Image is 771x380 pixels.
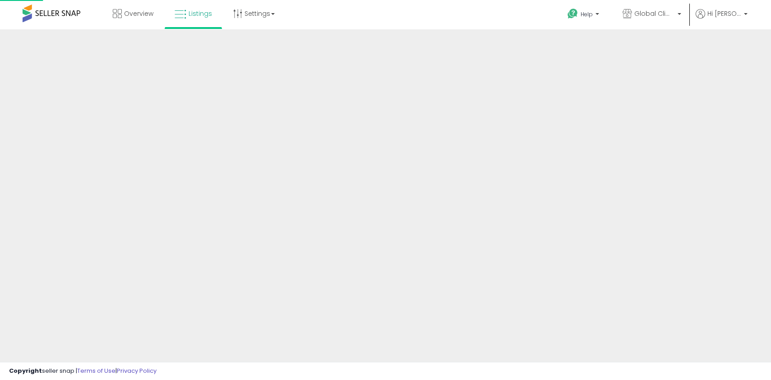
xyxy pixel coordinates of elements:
[634,9,675,18] span: Global Climate Alliance
[567,8,578,19] i: Get Help
[707,9,741,18] span: Hi [PERSON_NAME]
[581,10,593,18] span: Help
[189,9,212,18] span: Listings
[9,367,157,375] div: seller snap | |
[560,1,608,29] a: Help
[77,366,115,375] a: Terms of Use
[124,9,153,18] span: Overview
[9,366,42,375] strong: Copyright
[117,366,157,375] a: Privacy Policy
[696,9,748,29] a: Hi [PERSON_NAME]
